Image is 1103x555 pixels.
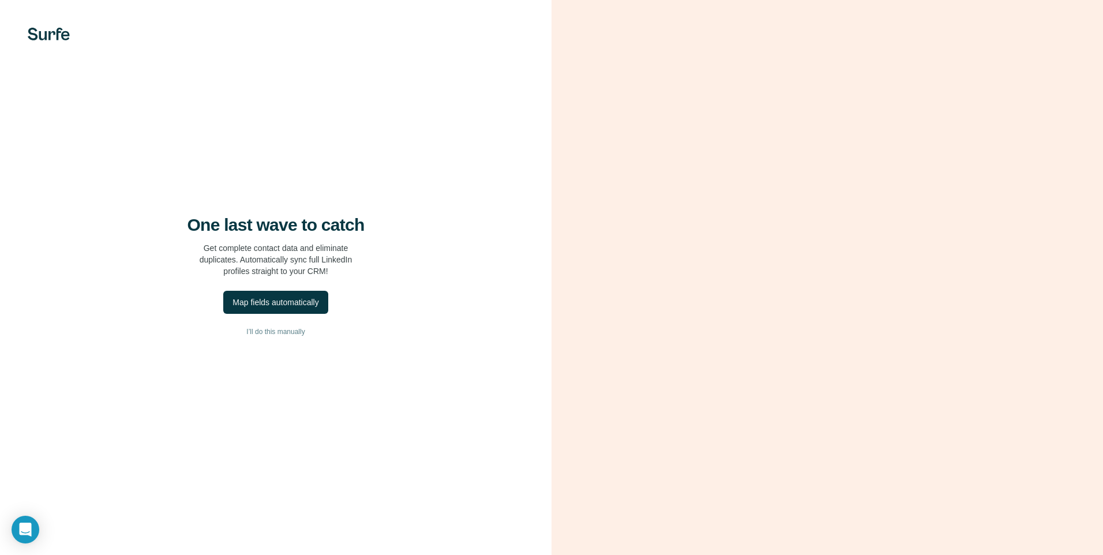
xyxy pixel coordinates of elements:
[187,215,365,235] h4: One last wave to catch
[23,323,528,340] button: I’ll do this manually
[28,28,70,40] img: Surfe's logo
[200,242,352,277] p: Get complete contact data and eliminate duplicates. Automatically sync full LinkedIn profiles str...
[246,327,305,337] span: I’ll do this manually
[232,297,318,308] div: Map fields automatically
[223,291,328,314] button: Map fields automatically
[12,516,39,543] div: Open Intercom Messenger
